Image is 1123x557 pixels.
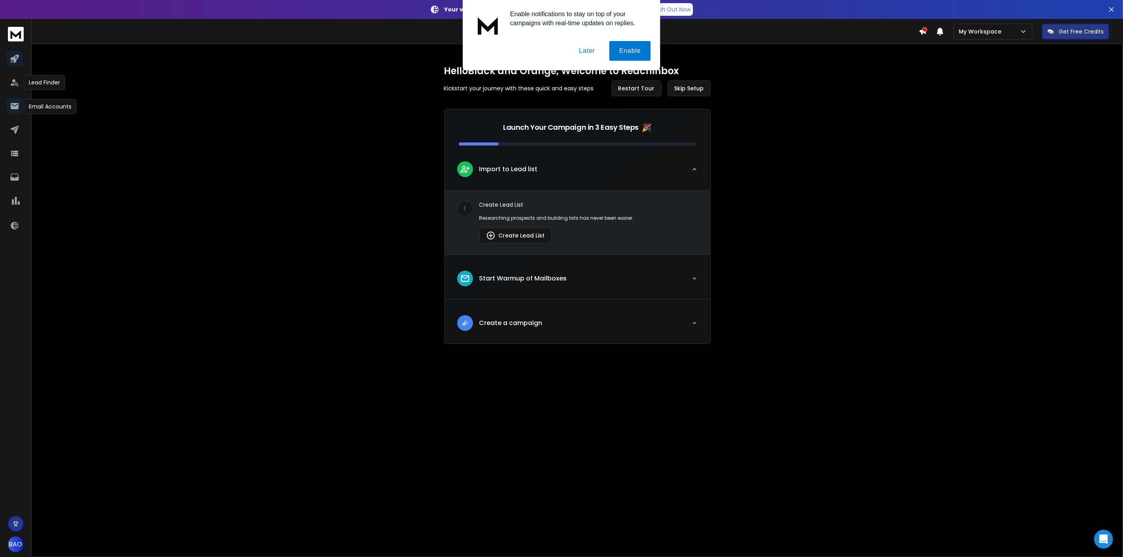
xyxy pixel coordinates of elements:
button: Enable [609,41,651,61]
p: Start Warmup of Mailboxes [479,274,567,283]
button: Skip Setup [668,80,711,96]
div: Enable notifications to stay on top of your campaigns with real-time updates on replies. [504,9,651,28]
img: lead [460,164,470,174]
button: BAO [8,536,24,552]
div: Lead Finder [24,75,65,90]
button: Later [569,41,605,61]
div: 1 [457,201,473,217]
img: lead [460,273,470,284]
p: Create a campaign [479,318,543,328]
div: Palabras clave [93,47,126,52]
img: notification icon [472,9,504,41]
p: Kickstart your journey with these quick and easy steps [444,84,594,92]
div: Dominio [41,47,60,52]
p: Create Lead List [479,201,698,209]
button: Restart Tour [612,80,661,96]
button: leadCreate a campaign [445,309,710,344]
img: tab_keywords_by_traffic_grey.svg [84,46,90,52]
p: Launch Your Campaign in 3 Easy Steps [503,122,638,133]
h1: Hello Black and Orange , Welcome to ReachInbox [444,65,711,77]
div: Dominio: [URL] [21,21,58,27]
img: lead [486,231,496,240]
div: leadImport to Lead list [445,190,710,254]
button: leadStart Warmup of Mailboxes [445,264,710,299]
img: website_grey.svg [13,21,19,27]
img: lead [460,318,470,328]
span: 🎉 [642,122,652,133]
p: Researching prospects and building lists has never been easier. [479,215,698,221]
div: Email Accounts [24,99,77,114]
div: v 4.0.25 [22,13,39,19]
p: Import to Lead list [479,164,538,174]
button: Create Lead List [479,228,552,243]
img: tab_domain_overview_orange.svg [33,46,39,52]
img: logo_orange.svg [13,13,19,19]
div: Open Intercom Messenger [1094,530,1113,549]
span: Skip Setup [674,84,704,92]
button: leadImport to Lead list [445,155,710,190]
